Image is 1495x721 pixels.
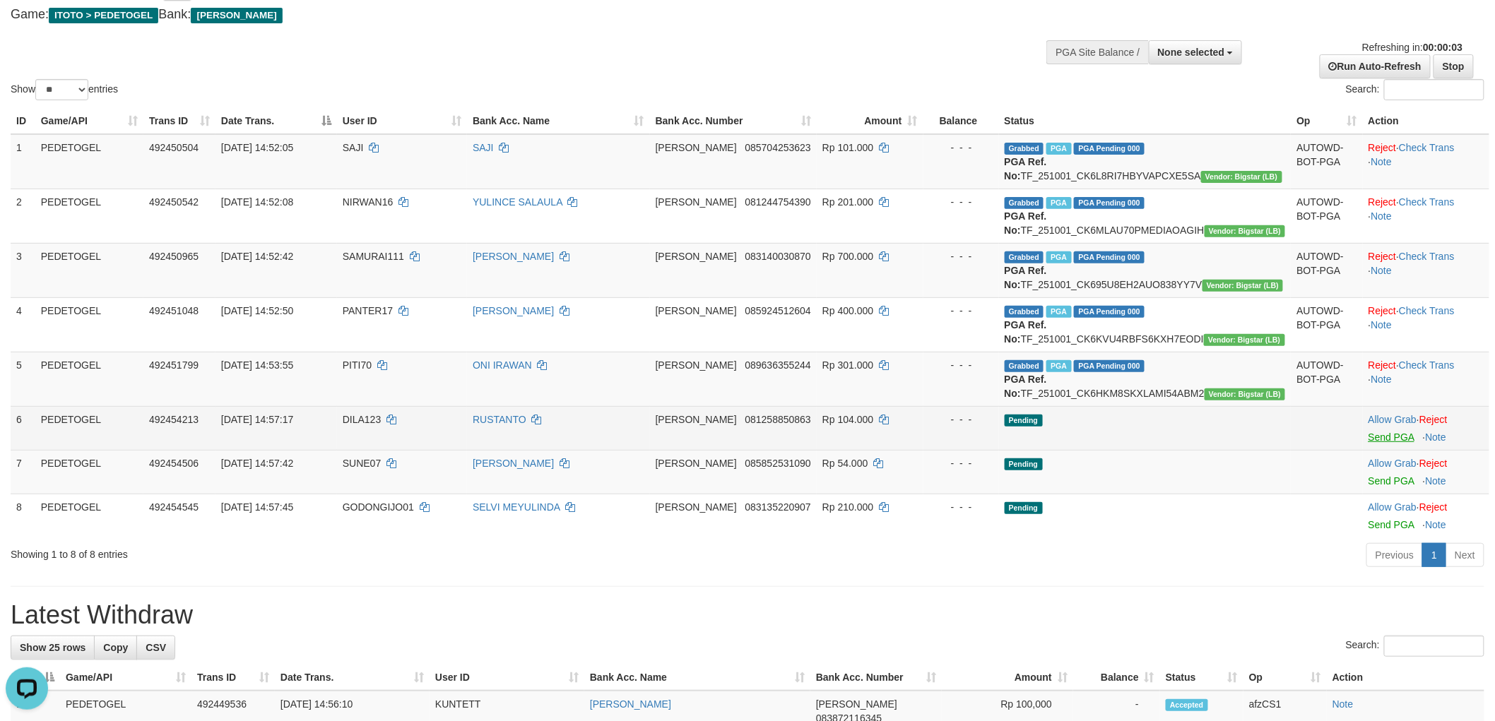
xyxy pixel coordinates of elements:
b: PGA Ref. No: [1005,156,1047,181]
th: Status: activate to sort column ascending [1160,665,1243,691]
span: SUNE07 [343,458,381,469]
h4: Game: Bank: [11,8,983,22]
span: PITI70 [343,359,372,371]
a: Check Trans [1399,142,1455,153]
a: Note [1371,319,1393,330]
span: [PERSON_NAME] [656,359,737,371]
a: Reject [1419,501,1448,513]
a: Reject [1369,196,1397,208]
span: Copy 083135220907 to clipboard [745,501,811,513]
a: Allow Grab [1369,414,1417,425]
td: · · [1363,134,1489,189]
td: TF_251001_CK695U8EH2AUO838YY7V [999,243,1292,297]
span: PGA Pending [1074,306,1145,318]
a: 1 [1422,543,1446,567]
th: Bank Acc. Number: activate to sort column ascending [810,665,942,691]
span: Vendor URL: https://dashboard.q2checkout.com/secure [1205,388,1286,400]
b: PGA Ref. No: [1005,210,1047,236]
div: - - - [929,358,993,372]
span: Show 25 rows [20,642,85,653]
span: Copy 085924512604 to clipboard [745,305,811,316]
a: Stop [1434,54,1474,78]
span: [PERSON_NAME] [656,196,737,208]
span: 492450542 [149,196,199,208]
th: Trans ID: activate to sort column ascending [191,665,275,691]
th: Balance [923,108,999,134]
td: TF_251001_CK6L8RI7HBYVAPCXE5SA [999,134,1292,189]
a: SELVI MEYULINDA [473,501,560,513]
input: Search: [1384,636,1484,657]
td: 3 [11,243,35,297]
td: AUTOWD-BOT-PGA [1291,189,1362,243]
a: Reject [1369,305,1397,316]
td: PEDETOGEL [35,243,143,297]
td: · · [1363,297,1489,352]
a: Note [1426,475,1447,487]
td: · [1363,494,1489,537]
button: None selected [1149,40,1243,64]
a: CSV [136,636,175,660]
a: Check Trans [1399,251,1455,262]
span: Pending [1005,502,1043,514]
span: 492450504 [149,142,199,153]
td: AUTOWD-BOT-PGA [1291,297,1362,352]
td: · [1363,450,1489,494]
a: YULINCE SALAULA [473,196,562,208]
th: Amount: activate to sort column ascending [942,665,1073,691]
th: Action [1363,108,1489,134]
div: PGA Site Balance / [1046,40,1148,64]
span: Copy 081258850863 to clipboard [745,414,811,425]
td: 2 [11,189,35,243]
label: Search: [1346,79,1484,100]
span: Copy 083140030870 to clipboard [745,251,811,262]
td: PEDETOGEL [35,406,143,450]
td: · · [1363,243,1489,297]
span: Rp 301.000 [822,359,873,371]
span: SAJI [343,142,364,153]
span: Marked by afzCS1 [1046,143,1071,155]
th: Balance: activate to sort column ascending [1073,665,1160,691]
span: [DATE] 14:57:45 [221,501,293,513]
a: Note [1371,156,1393,167]
a: RUSTANTO [473,414,526,425]
a: [PERSON_NAME] [473,305,554,316]
a: Reject [1369,359,1397,371]
span: [PERSON_NAME] [656,142,737,153]
span: Accepted [1166,699,1208,711]
input: Search: [1384,79,1484,100]
span: Grabbed [1005,143,1044,155]
a: Send PGA [1369,431,1414,443]
span: Vendor URL: https://dashboard.q2checkout.com/secure [1201,171,1282,183]
span: Copy 081244754390 to clipboard [745,196,811,208]
a: [PERSON_NAME] [473,251,554,262]
a: [PERSON_NAME] [473,458,554,469]
td: TF_251001_CK6KVU4RBFS6KXH7EODI [999,297,1292,352]
a: Note [1371,210,1393,222]
span: Pending [1005,458,1043,470]
span: Marked by afzCS1 [1046,306,1071,318]
th: User ID: activate to sort column ascending [430,665,584,691]
div: - - - [929,195,993,209]
a: Run Auto-Refresh [1320,54,1431,78]
button: Open LiveChat chat widget [6,6,48,48]
th: Date Trans.: activate to sort column ascending [275,665,430,691]
span: PGA Pending [1074,251,1145,263]
td: PEDETOGEL [35,352,143,406]
span: GODONGIJO01 [343,501,414,513]
a: Check Trans [1399,359,1455,371]
span: [DATE] 14:52:05 [221,142,293,153]
td: AUTOWD-BOT-PGA [1291,352,1362,406]
label: Search: [1346,636,1484,657]
span: 492450965 [149,251,199,262]
a: Previous [1366,543,1423,567]
a: SAJI [473,142,494,153]
a: ONI IRAWAN [473,359,532,371]
th: Bank Acc. Name: activate to sort column ascending [584,665,810,691]
a: Copy [94,636,137,660]
th: Status [999,108,1292,134]
th: Bank Acc. Name: activate to sort column ascending [467,108,650,134]
a: Check Trans [1399,196,1455,208]
td: 5 [11,352,35,406]
div: - - - [929,141,993,155]
td: · [1363,406,1489,450]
